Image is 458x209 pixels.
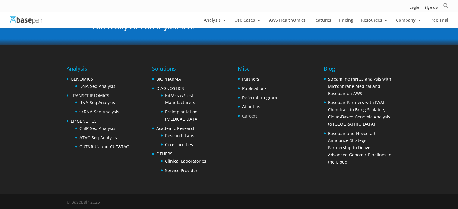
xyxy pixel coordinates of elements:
[79,83,115,89] a: DNA-Seq Analysis
[156,76,181,82] a: BIOPHARMA
[71,93,109,98] a: TRANSCRIPTOMICS
[328,76,391,96] a: Streamline mNGS analysis with Micronbrane Medical and Basepair on AWS
[269,18,306,28] a: AWS HealthOmics
[443,3,449,12] a: Search Icon Link
[165,93,195,106] a: Kit/Assay/Test Manufacturers
[313,18,331,28] a: Features
[396,18,422,28] a: Company
[165,133,194,138] a: Research Labs
[343,166,451,202] iframe: Drift Widget Chat Controller
[71,76,93,82] a: GENOMICS
[156,85,184,91] a: DIAGNOSTICS
[165,109,199,122] a: Preimplantation [MEDICAL_DATA]
[328,131,391,165] a: Basepair and Novocraft Announce Strategic Partnership to Deliver Advanced Genomic Pipelines in th...
[156,125,196,131] a: Academic Research
[79,135,117,140] a: ATAC-Seq Analysis
[242,76,259,82] a: Partners
[156,151,173,157] a: OTHERS
[328,100,390,127] a: Basepair Partners with IWAI Chemicals to Bring Scalable, Cloud-Based Genomic Analysis to [GEOGRAP...
[361,18,388,28] a: Resources
[67,198,100,209] div: © Basepair 2025
[410,6,419,12] a: Login
[165,158,206,164] a: Clinical Laboratories
[429,18,448,28] a: Free Trial
[242,95,277,100] a: Referral program
[235,18,261,28] a: Use Cases
[71,118,97,124] a: EPIGENETICS
[443,3,449,9] svg: Search
[242,104,260,109] a: About us
[242,113,258,119] a: Careers
[67,65,129,75] h4: Analysis
[79,125,115,131] a: ChIP-Seq Analysis
[165,142,193,147] a: Core Facilities
[152,65,220,75] h4: Solutions
[425,6,438,12] a: Sign up
[10,16,42,24] img: Basepair
[238,65,277,75] h4: Misc
[165,168,200,173] a: Service Providers
[204,18,227,28] a: Analysis
[242,85,267,91] a: Publications
[79,109,119,115] a: scRNA-Seq Analysis
[339,18,353,28] a: Pricing
[324,65,391,75] h4: Blog
[79,144,129,149] a: CUT&RUN and CUT&TAG
[79,100,115,105] a: RNA-Seq Analysis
